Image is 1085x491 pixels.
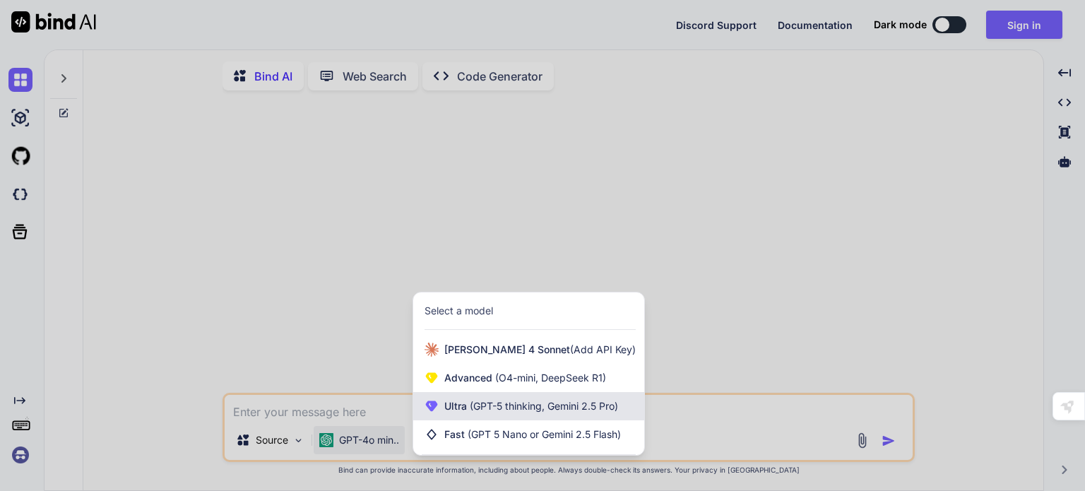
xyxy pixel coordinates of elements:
span: (GPT-5 thinking, Gemini 2.5 Pro) [467,400,618,412]
span: Ultra [444,399,618,413]
span: [PERSON_NAME] 4 Sonnet [444,343,636,357]
span: Advanced [444,371,606,385]
span: (GPT 5 Nano or Gemini 2.5 Flash) [468,428,621,440]
span: (O4-mini, DeepSeek R1) [492,372,606,384]
span: Fast [444,427,621,442]
span: (Add API Key) [570,343,636,355]
div: Select a model [425,304,493,318]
